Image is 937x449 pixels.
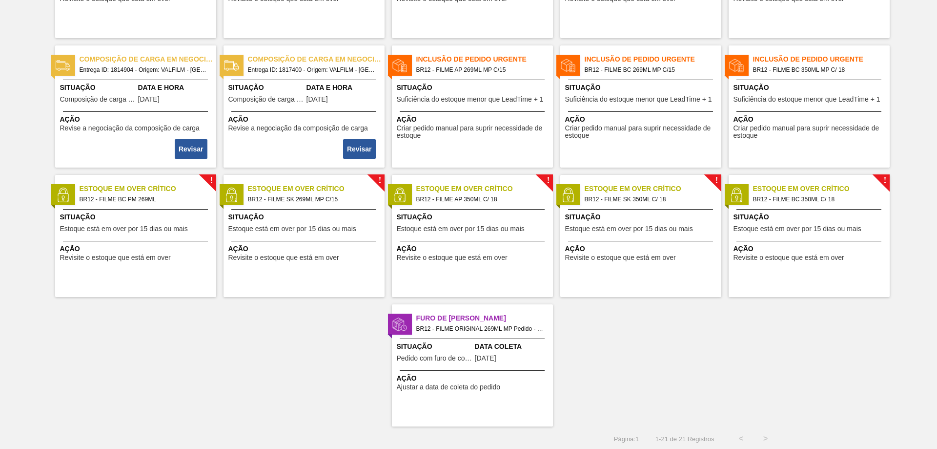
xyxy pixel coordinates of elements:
span: Inclusão de Pedido Urgente [585,54,721,64]
span: Composição de carga em negociação [80,54,216,64]
span: Revisite o estoque que está em over [565,254,676,261]
span: Estoque está em over por 15 dias ou mais [60,225,188,233]
img: status [392,188,407,202]
span: Entrega ID: 1814904 - Origem: VALFILM - LORENA (SP) - Destino: BR12 [80,64,208,75]
span: BR12 - FILME BC PM 269ML [80,194,208,205]
span: 1 - 21 de 21 Registros [653,435,714,443]
span: Inclusão de Pedido Urgente [753,54,890,64]
span: Situação [733,83,887,93]
img: status [561,188,575,202]
span: BR12 - FILME AP 350ML C/ 18 [416,194,545,205]
img: status [729,58,744,73]
button: Revisar [343,139,376,159]
span: BR12 - FILME BC 350ML MP C/ 18 [753,64,882,75]
span: Ação [397,114,550,125]
span: Situação [397,342,472,352]
span: Ação [60,114,214,125]
span: Entrega ID: 1817400 - Origem: VALFILM - LORENA (SP) - Destino: BR12 [248,64,377,75]
span: Composição de carga em negociação [60,96,136,103]
span: Criar pedido manual para suprir necessidade de estoque [565,125,719,140]
span: Revise a negociação da composição de carga [60,125,200,132]
span: Ação [228,114,382,125]
div: Completar tarefa: 29738019 [176,138,208,160]
span: 03/09/2025, [138,96,160,103]
span: Estoque em Over Crítico [585,184,721,194]
span: Situação [565,212,719,222]
span: Ação [565,114,719,125]
span: BR12 - FILME BC 350ML C/ 18 [753,194,882,205]
span: Data e Hora [306,83,382,93]
span: Suficiência do estoque menor que LeadTime + 1 [565,96,712,103]
span: Situação [397,212,550,222]
span: Ação [565,244,719,254]
span: Estoque em Over Crítico [80,184,216,194]
span: Criar pedido manual para suprir necessidade de estoque [733,125,887,140]
span: Situação [733,212,887,222]
span: Composição de carga em negociação [248,54,385,64]
span: Ação [733,244,887,254]
button: Revisar [175,139,207,159]
span: Estoque em Over Crítico [416,184,553,194]
span: Estoque está em over por 15 dias ou mais [565,225,693,233]
span: BR12 - FILME AP 269ML MP C/15 [416,64,545,75]
span: Revisite o estoque que está em over [228,254,339,261]
span: Ação [228,244,382,254]
span: Situação [228,83,304,93]
span: Inclusão de Pedido Urgente [416,54,553,64]
span: Revisite o estoque que está em over [733,254,844,261]
span: ! [883,177,886,184]
div: Completar tarefa: 29738909 [344,138,377,160]
span: Revise a negociação da composição de carga [228,125,368,132]
span: BR12 - FILME SK 269ML MP C/15 [248,194,377,205]
img: status [729,188,744,202]
span: 18/09/2025, [306,96,328,103]
span: Situação [397,83,550,93]
img: status [392,317,407,332]
img: status [561,58,575,73]
span: Data e Hora [138,83,214,93]
span: 11/08/2025 [475,355,496,362]
span: Suficiência do estoque menor que LeadTime + 1 [397,96,544,103]
img: status [224,58,239,73]
span: Ação [733,114,887,125]
span: Revisite o estoque que está em over [60,254,171,261]
span: Estoque está em over por 15 dias ou mais [397,225,525,233]
span: Situação [228,212,382,222]
span: Ação [397,244,550,254]
span: ! [210,177,213,184]
img: status [56,188,70,202]
span: Ajustar a data de coleta do pedido [397,384,501,391]
span: Estoque está em over por 15 dias ou mais [733,225,861,233]
span: ! [715,177,718,184]
span: BR12 - FILME SK 350ML C/ 18 [585,194,713,205]
img: status [56,58,70,73]
span: Suficiência do estoque menor que LeadTime + 1 [733,96,880,103]
span: Data Coleta [475,342,550,352]
span: Criar pedido manual para suprir necessidade de estoque [397,125,550,140]
img: status [224,188,239,202]
span: BR12 - FILME BC 269ML MP C/15 [585,64,713,75]
span: Ação [60,244,214,254]
span: Situação [60,83,136,93]
span: Página : 1 [614,435,639,443]
span: ! [547,177,550,184]
span: BR12 - FILME ORIGINAL 269ML MP Pedido - 2005648 [416,323,545,334]
span: Ação [397,373,550,384]
span: ! [378,177,381,184]
span: Estoque em Over Crítico [248,184,385,194]
span: Situação [60,212,214,222]
span: Composição de carga em negociação [228,96,304,103]
span: Situação [565,83,719,93]
span: Pedido com furo de coleta [397,355,472,362]
span: Estoque está em over por 15 dias ou mais [228,225,356,233]
img: status [392,58,407,73]
span: Revisite o estoque que está em over [397,254,508,261]
span: Furo de Coleta [416,313,553,323]
span: Estoque em Over Crítico [753,184,890,194]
